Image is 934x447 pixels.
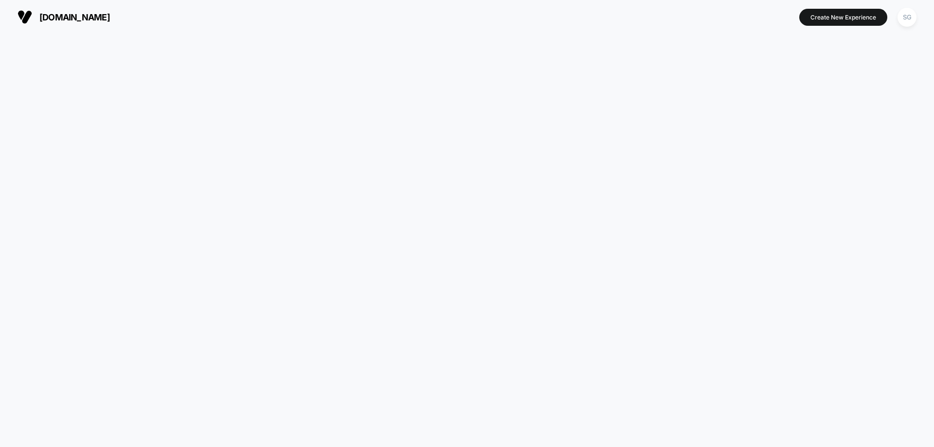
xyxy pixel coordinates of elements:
span: [DOMAIN_NAME] [39,12,110,22]
button: Create New Experience [799,9,887,26]
img: Visually logo [18,10,32,24]
div: SG [898,8,916,27]
button: SG [895,7,919,27]
button: [DOMAIN_NAME] [15,9,113,25]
